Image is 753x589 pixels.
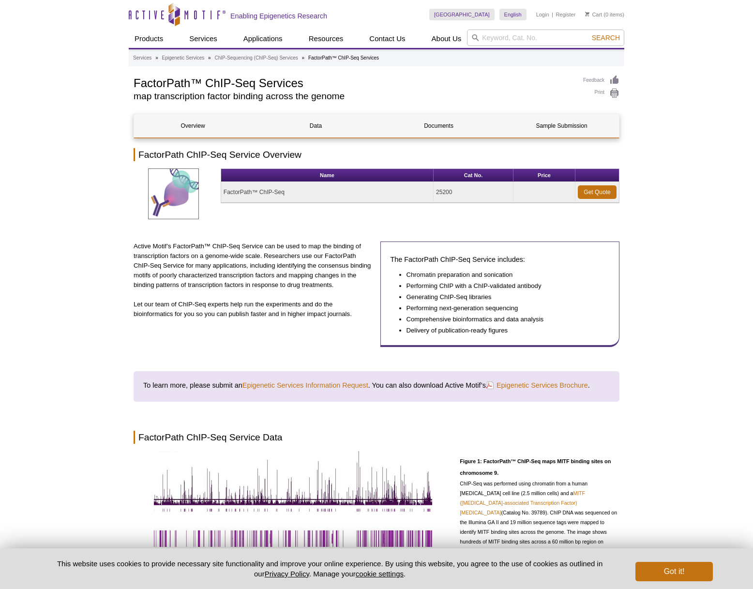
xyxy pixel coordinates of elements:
[154,451,432,580] img: ChIP-Seq data generated by Active Motif Epigenetic Services maps hundreds of MITF binding sites a...
[302,55,305,60] li: »
[183,30,223,48] a: Services
[407,281,600,291] li: Performing ChIP with a ChIP-validated antibody
[499,9,527,20] a: English
[429,9,495,20] a: [GEOGRAPHIC_DATA]
[585,9,624,20] li: (0 items)
[503,114,620,137] a: Sample Submission
[134,114,252,137] a: Overview
[134,431,619,444] h2: FactorPath ChIP-Seq Service Data
[460,453,619,479] h3: Figure 1: FactorPath™ ChIP-Seq maps MITF binding sites on chromosome 9.
[143,381,610,390] h4: To learn more, please submit an . You can also download Active Motif’s .
[308,55,379,60] li: FactorPath™ ChIP-Seq Services
[578,185,617,199] a: Get Quote
[407,315,600,324] li: Comprehensive bioinformatics and data analysis
[434,169,513,182] th: Cat No.
[407,292,600,302] li: Generating ChIP-Seq libraries
[583,75,619,86] a: Feedback
[129,30,169,48] a: Products
[556,11,575,18] a: Register
[486,380,588,391] a: Epigenetic Services Brochure
[303,30,349,48] a: Resources
[467,30,624,46] input: Keyword, Cat. No.
[407,270,600,280] li: Chromatin preparation and sonication
[134,300,373,319] p: Let our team of ChIP-Seq experts help run the experiments and do the bioinformatics for you so yo...
[134,242,373,290] p: Active Motif’s FactorPath™ ChIP-Seq Service can be used to map the binding of transcription facto...
[238,30,288,48] a: Applications
[407,303,600,313] li: Performing next-generation sequencing
[221,169,434,182] th: Name
[134,75,573,90] h1: FactorPath™ ChIP-Seq Services
[460,481,617,554] span: ChIP-Seq was performed using chromatin from a human [MEDICAL_DATA] cell line (2.5 million cells) ...
[635,562,713,581] button: Got it!
[133,54,151,62] a: Services
[265,570,309,578] a: Privacy Policy
[589,33,623,42] button: Search
[407,326,600,335] li: Delivery of publication-ready figures
[134,92,573,101] h2: map transcription factor binding across the genome
[208,55,211,60] li: »
[257,114,375,137] a: Data
[148,168,199,219] img: Transcription Factors
[242,381,368,390] a: Epigenetic Services Information Request
[230,12,327,20] h2: Enabling Epigenetics Research
[356,570,404,578] button: cookie settings
[460,490,585,515] a: MITF ([MEDICAL_DATA]-associated Transcription Factor) [MEDICAL_DATA]
[363,30,411,48] a: Contact Us
[380,114,497,137] a: Documents
[552,9,553,20] li: |
[221,182,434,203] td: FactorPath™ ChIP-Seq
[434,182,513,203] td: 25200
[40,559,619,579] p: This website uses cookies to provide necessary site functionality and improve your online experie...
[162,54,204,62] a: Epigenetic Services
[513,169,575,182] th: Price
[134,148,619,161] h2: FactorPath ChIP-Seq Service Overview
[155,55,158,60] li: »
[585,12,589,16] img: Your Cart
[536,11,549,18] a: Login
[592,34,620,42] span: Search
[583,88,619,99] a: Print
[426,30,467,48] a: About Us
[214,54,298,62] a: ChIP-Sequencing (ChIP-Seq) Services
[391,254,610,265] h3: The FactorPath ChIP-Seq Service includes:
[585,11,602,18] a: Cart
